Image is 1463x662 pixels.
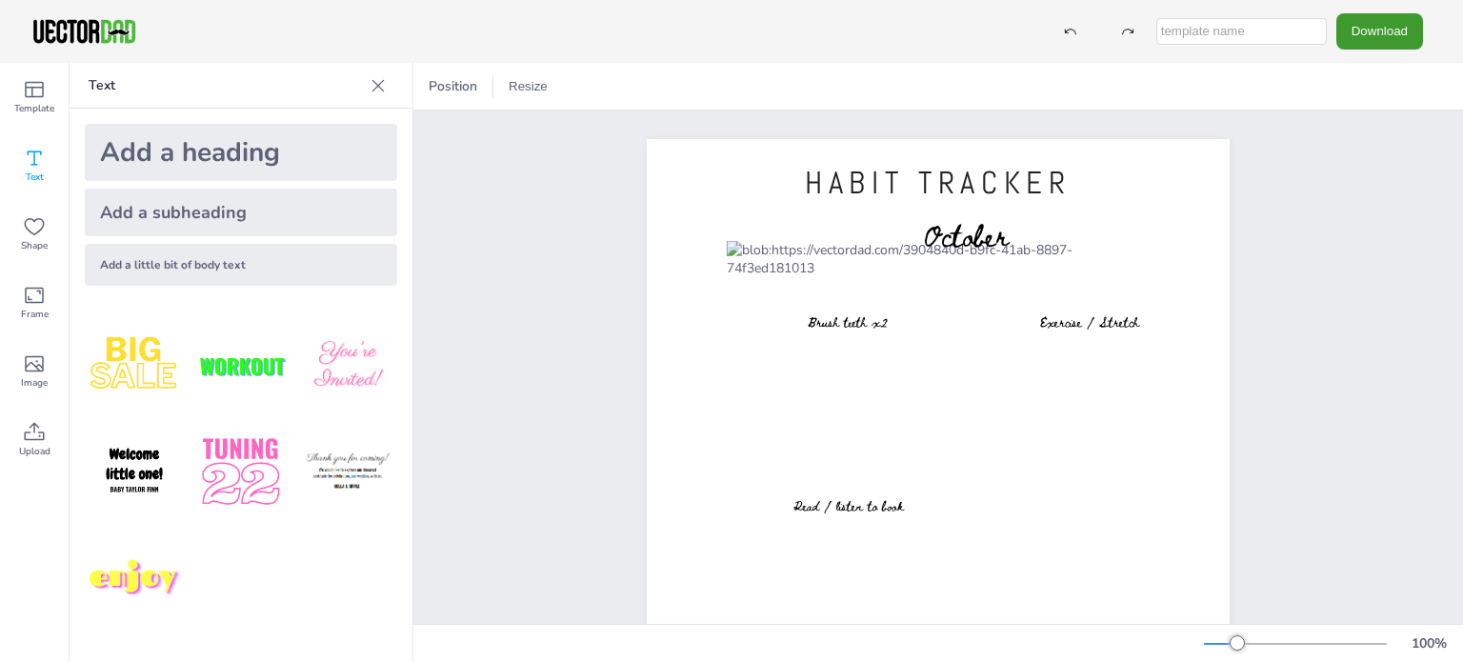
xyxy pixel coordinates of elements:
[21,238,48,253] span: Shape
[85,124,397,181] div: Add a heading
[85,244,397,286] div: Add a little bit of body text
[924,211,1009,258] span: October
[26,170,44,185] span: Text
[89,63,363,109] p: Text
[1406,634,1452,652] div: 100 %
[191,316,291,415] img: XdJCRjX.png
[805,163,1072,203] span: HABIT TRACKER
[808,311,888,332] span: Brush teeth x2
[298,423,397,522] img: K4iXMrW.png
[298,316,397,415] img: BBMXfK6.png
[30,17,138,46] img: VectorDad-1.png
[19,444,50,459] span: Upload
[21,307,49,322] span: Frame
[1336,13,1423,49] button: Download
[85,530,184,629] img: M7yqmqo.png
[1156,18,1327,45] input: template name
[85,423,184,522] img: GNLDUe7.png
[14,101,54,116] span: Template
[501,71,555,102] button: Resize
[191,423,291,522] img: 1B4LbXY.png
[21,375,48,391] span: Image
[425,77,481,95] span: Position
[85,316,184,415] img: style1.png
[85,189,397,236] div: Add a subheading
[1040,311,1139,332] span: Exercise / Stretch
[793,495,903,516] span: Read / listen to book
